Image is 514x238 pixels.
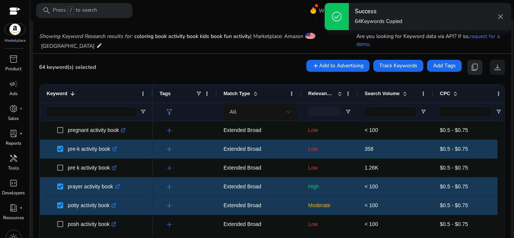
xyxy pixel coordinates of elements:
[224,91,250,96] span: Match Type
[20,206,23,209] span: fiber_manual_record
[496,12,505,21] span: close
[355,18,402,25] p: Keywords Copied
[3,214,24,221] p: Resources
[355,8,402,15] h4: Success
[5,38,26,44] p: Marketplace
[250,33,303,40] span: | Marketplace: Amazon
[467,60,482,75] button: content_copy
[308,160,351,176] p: Low
[165,220,174,229] span: add
[308,198,351,213] p: Moderate
[68,179,120,194] p: prayer activity book
[440,165,468,171] span: $0.5 - $0.75
[140,109,146,115] button: Open Filter Menu
[319,62,363,70] span: Add to Advertising
[67,6,74,15] span: /
[68,141,117,157] p: pre-k activity book
[312,62,319,69] mat-icon: add
[308,179,351,194] p: High
[9,203,18,212] span: book_4
[160,91,170,96] span: Tags
[134,33,250,40] span: coloring book activity book kids book fun activity
[365,221,378,227] span: < 100
[356,32,505,48] p: Are you looking for Keyword data via API? If so, .
[420,109,426,115] button: Open Filter Menu
[68,217,116,232] p: posh activity book
[20,107,23,110] span: fiber_manual_record
[308,123,351,138] p: Low
[8,115,19,122] p: Sales
[224,141,295,157] p: Extended Broad
[47,107,135,116] input: Keyword Filter Input
[379,62,417,70] span: Track Keywords
[68,123,126,138] p: pregnant activity book
[373,60,423,72] button: Track Keywords
[41,42,94,50] span: [GEOGRAPHIC_DATA]
[355,18,361,25] span: 64
[365,146,373,152] span: 358
[427,60,462,72] button: Add Tags
[9,129,18,138] span: lab_profile
[224,217,295,232] p: Extended Broad
[433,62,456,70] span: Add Tags
[96,41,102,50] mat-icon: edit
[493,63,502,72] span: download
[8,165,19,171] p: Tools
[68,160,117,176] p: pre k activity book
[224,160,295,176] p: Extended Broad
[440,202,468,208] span: $0.5 - $0.75
[9,179,18,188] span: code_blocks
[331,11,343,23] span: check_circle
[47,91,67,96] span: Keyword
[2,189,25,196] p: Developers
[365,107,416,116] input: Search Volume Filter Input
[9,104,18,113] span: donut_small
[365,127,378,133] span: < 100
[440,107,491,116] input: CPC Filter Input
[470,63,479,72] span: content_copy
[165,108,174,117] span: filter_alt
[230,108,236,115] span: All
[6,140,21,147] p: Reports
[440,127,468,133] span: $0.5 - $0.75
[9,79,18,88] span: campaign
[306,60,370,72] button: Add to Advertising
[319,4,348,17] span: What's New
[224,179,295,194] p: Extended Broad
[39,33,132,40] i: Showing Keyword Research results for:
[42,6,51,15] span: search
[9,154,18,163] span: handyman
[308,217,351,232] p: Low
[39,64,96,71] span: 64 keyword(s) selected
[224,123,295,138] p: Extended Broad
[365,165,379,171] span: 1.26K
[308,91,335,96] span: Relevance Score
[5,65,21,72] p: Product
[308,141,351,157] p: Low
[345,109,351,115] button: Open Filter Menu
[20,132,23,135] span: fiber_manual_record
[224,198,295,213] p: Extended Broad
[9,55,18,64] span: inventory_2
[68,198,116,213] p: potty activity book
[165,201,174,210] span: add
[490,60,505,75] button: download
[440,146,468,152] span: $0.5 - $0.75
[53,6,97,15] p: Press to search
[165,182,174,191] span: add
[165,126,174,135] span: add
[165,145,174,154] span: add
[496,109,502,115] button: Open Filter Menu
[365,202,378,208] span: < 100
[440,221,468,227] span: $0.5 - $0.75
[165,164,174,173] span: add
[440,183,468,189] span: $0.5 - $0.75
[9,90,18,97] p: Ads
[5,24,25,35] img: amazon.svg
[440,91,450,96] span: CPC
[365,91,400,96] span: Search Volume
[365,183,378,189] span: < 100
